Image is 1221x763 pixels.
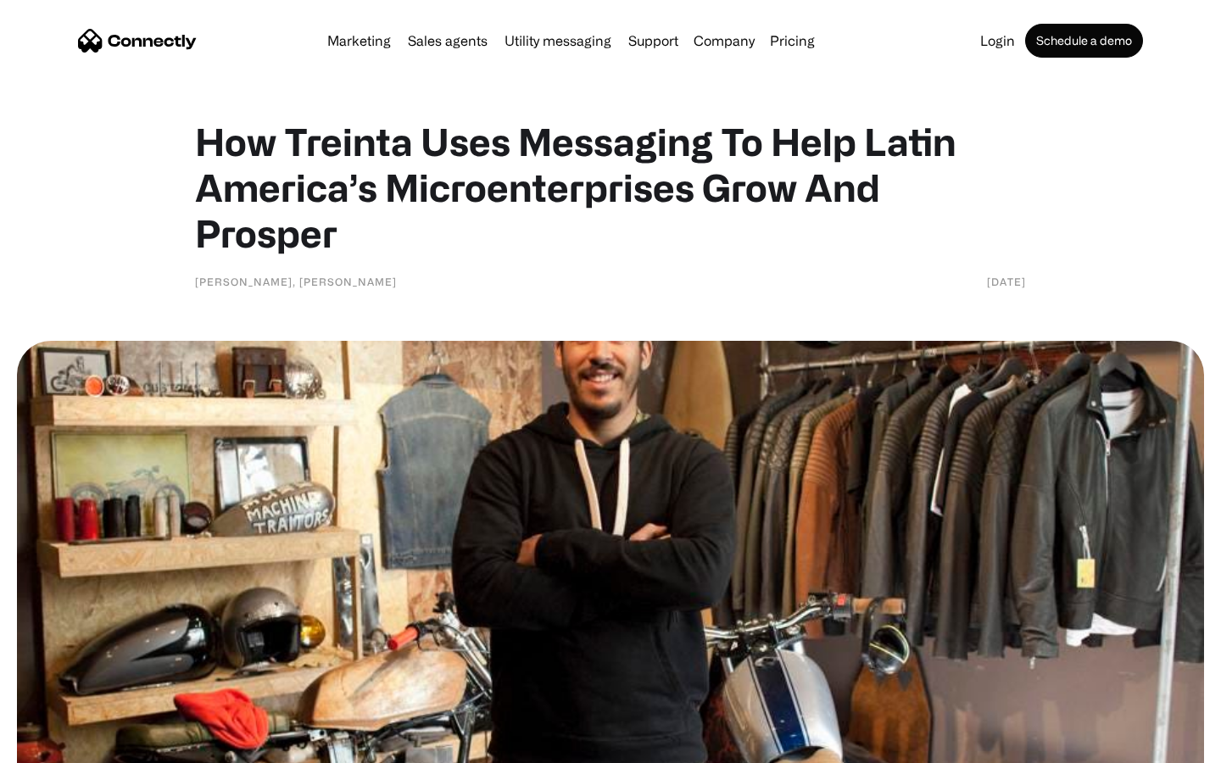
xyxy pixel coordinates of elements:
h1: How Treinta Uses Messaging To Help Latin America’s Microenterprises Grow And Prosper [195,119,1026,256]
a: Login [973,34,1022,47]
div: [PERSON_NAME], [PERSON_NAME] [195,273,397,290]
a: Pricing [763,34,822,47]
div: Company [694,29,755,53]
aside: Language selected: English [17,733,102,757]
ul: Language list [34,733,102,757]
a: Utility messaging [498,34,618,47]
a: Schedule a demo [1025,24,1143,58]
div: [DATE] [987,273,1026,290]
a: Marketing [321,34,398,47]
a: Support [622,34,685,47]
a: Sales agents [401,34,494,47]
